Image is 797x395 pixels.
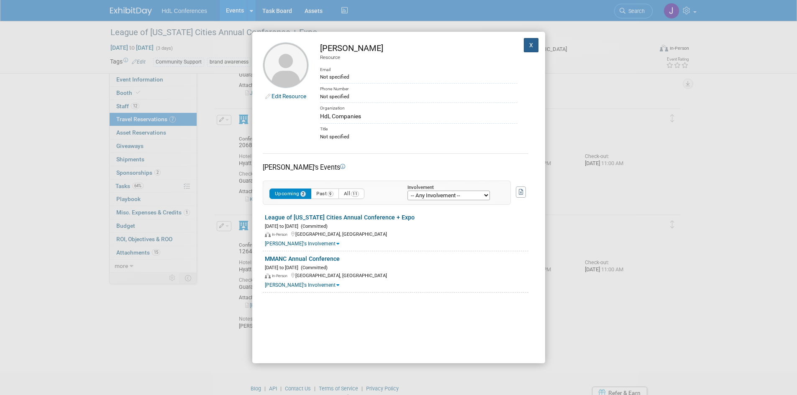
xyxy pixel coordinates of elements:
[328,191,333,197] span: 9
[263,42,309,88] img: Ken Nordhoff
[265,222,528,230] div: [DATE] to [DATE]
[265,263,528,271] div: [DATE] to [DATE]
[272,93,306,99] a: Edit Resource
[320,42,518,54] div: [PERSON_NAME]
[265,214,415,221] a: League of [US_STATE] Cities Annual Conference + Expo
[265,271,528,279] div: [GEOGRAPHIC_DATA], [GEOGRAPHIC_DATA]
[320,123,518,133] div: Title
[269,189,312,199] button: Upcoming2
[320,61,518,73] div: Email
[272,274,290,278] span: In-Person
[320,102,518,112] div: Organization
[524,38,539,52] button: X
[320,83,518,93] div: Phone Number
[320,73,518,81] div: Not specified
[407,185,498,191] div: Involvement
[311,189,339,199] button: Past9
[338,189,365,199] button: All11
[351,191,359,197] span: 11
[265,232,271,237] img: In-Person Event
[265,241,339,247] a: [PERSON_NAME]'s Involvement
[272,232,290,237] span: In-Person
[320,133,518,140] div: Not specified
[265,230,528,238] div: [GEOGRAPHIC_DATA], [GEOGRAPHIC_DATA]
[320,93,518,100] div: Not specified
[300,191,306,197] span: 2
[298,265,328,270] span: (Committed)
[320,112,518,121] div: HdL Companies
[263,163,528,172] div: [PERSON_NAME]'s Events
[265,273,271,278] img: In-Person Event
[298,224,328,229] span: (Committed)
[265,282,339,288] a: [PERSON_NAME]'s Involvement
[265,255,340,262] a: MMANC Annual Conference
[320,54,518,61] div: Resource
